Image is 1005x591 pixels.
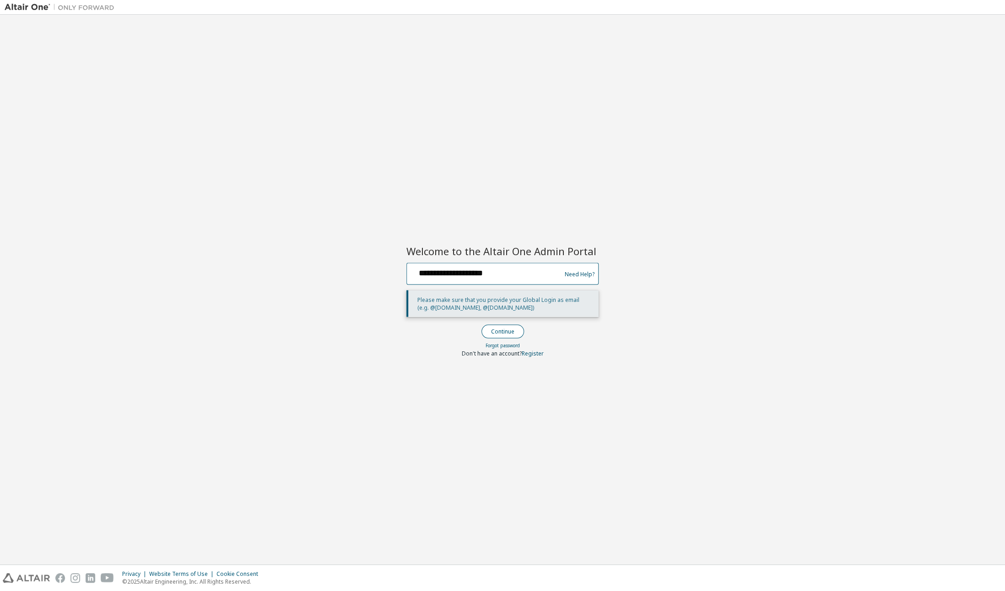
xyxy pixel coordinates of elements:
[216,570,264,578] div: Cookie Consent
[122,570,149,578] div: Privacy
[122,578,264,586] p: © 2025 Altair Engineering, Inc. All Rights Reserved.
[486,342,520,349] a: Forgot password
[5,3,119,12] img: Altair One
[417,296,591,312] p: Please make sure that you provide your Global Login as email (e.g. @[DOMAIN_NAME], @[DOMAIN_NAME])
[3,573,50,583] img: altair_logo.svg
[565,274,594,274] a: Need Help?
[86,573,95,583] img: linkedin.svg
[462,350,522,357] span: Don't have an account?
[406,244,599,257] h2: Welcome to the Altair One Admin Portal
[101,573,114,583] img: youtube.svg
[522,350,544,357] a: Register
[481,325,524,339] button: Continue
[55,573,65,583] img: facebook.svg
[70,573,80,583] img: instagram.svg
[149,570,216,578] div: Website Terms of Use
